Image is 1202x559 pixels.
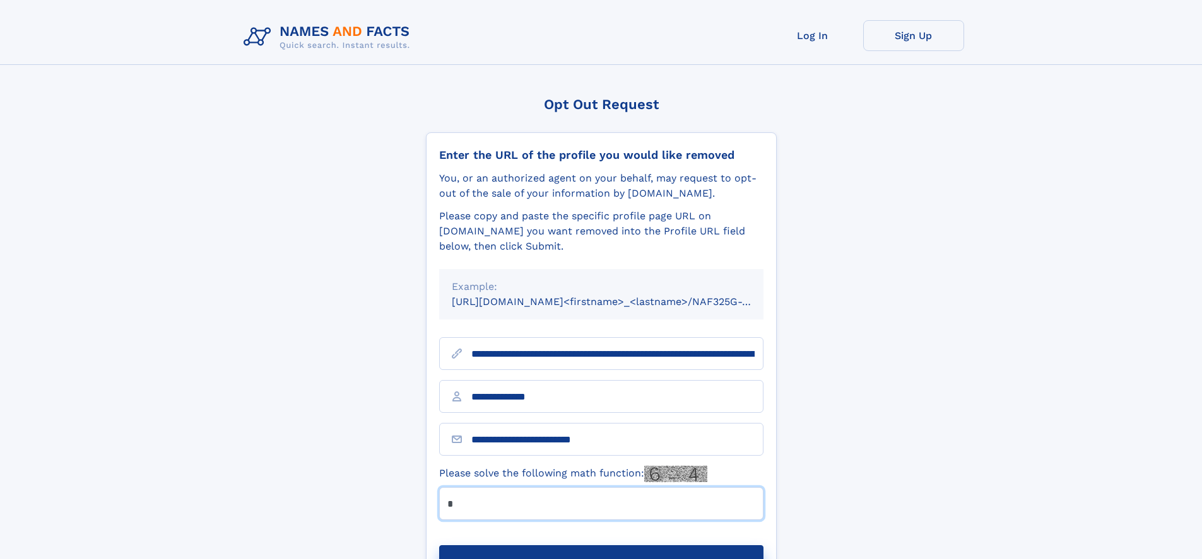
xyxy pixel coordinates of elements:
[452,279,751,294] div: Example:
[439,148,763,162] div: Enter the URL of the profile you would like removed
[439,466,707,482] label: Please solve the following math function:
[762,20,863,51] a: Log In
[439,209,763,254] div: Please copy and paste the specific profile page URL on [DOMAIN_NAME] you want removed into the Pr...
[452,296,787,308] small: [URL][DOMAIN_NAME]<firstname>_<lastname>/NAF325G-xxxxxxxx
[439,171,763,201] div: You, or an authorized agent on your behalf, may request to opt-out of the sale of your informatio...
[426,96,777,112] div: Opt Out Request
[863,20,964,51] a: Sign Up
[239,20,420,54] img: Logo Names and Facts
